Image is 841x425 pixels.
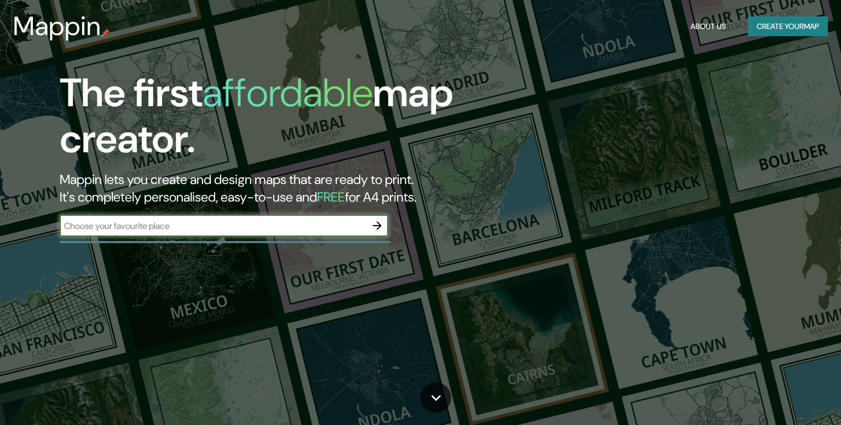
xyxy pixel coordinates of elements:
[60,171,480,206] h2: Mappin lets you create and design maps that are ready to print. It's completely personalised, eas...
[60,220,366,232] input: Choose your favourite place
[748,16,828,37] button: Create yourmap
[686,16,730,37] button: About Us
[317,188,345,205] h5: FREE
[60,70,480,171] h1: The first map creator.
[13,11,101,42] h3: Mappin
[101,28,110,37] img: mappin-pin
[203,67,373,118] h1: affordable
